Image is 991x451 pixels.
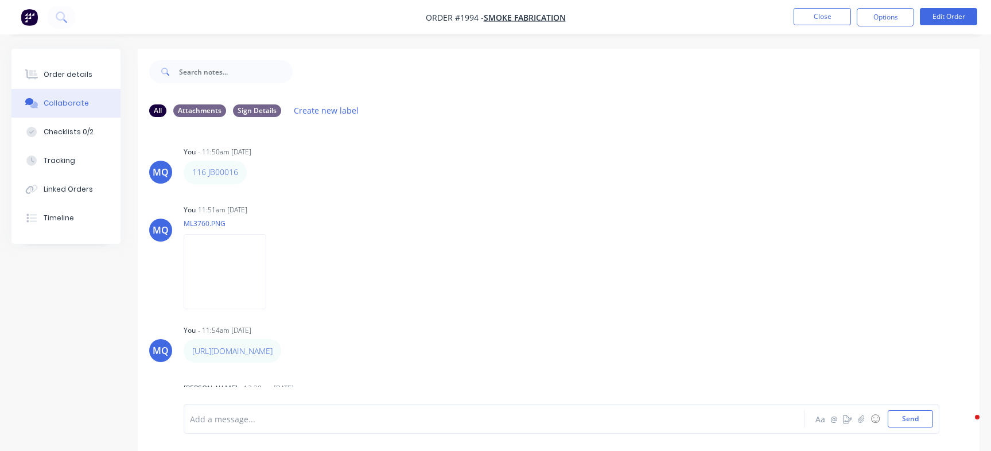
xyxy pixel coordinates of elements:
a: Smoke Fabrication [484,12,566,23]
div: MQ [153,165,169,179]
button: Close [794,8,851,25]
div: Attachments [173,104,226,117]
div: You [184,205,196,215]
div: [PERSON_NAME] [184,383,238,394]
iframe: Intercom live chat [952,412,980,440]
button: Options [857,8,914,26]
p: ML3760.PNG [184,219,278,228]
button: @ [827,412,841,426]
div: All [149,104,166,117]
button: Linked Orders [11,175,121,204]
button: ☺ [868,412,882,426]
div: Sign Details [233,104,281,117]
div: - 11:54am [DATE] [198,325,251,336]
button: Collaborate [11,89,121,118]
button: Timeline [11,204,121,232]
input: Search notes... [179,60,293,83]
div: Linked Orders [44,184,93,195]
div: - 11:50am [DATE] [198,147,251,157]
button: Tracking [11,146,121,175]
div: MQ [153,344,169,357]
button: Aa [813,412,827,426]
a: [URL][DOMAIN_NAME] [192,345,273,356]
div: Order details [44,69,92,80]
div: 11:51am [DATE] [198,205,247,215]
a: 116 JB00016 [192,166,238,177]
div: MQ [153,223,169,237]
span: Order #1994 - [426,12,484,23]
button: Edit Order [920,8,977,25]
div: Tracking [44,155,75,166]
div: Timeline [44,213,74,223]
div: Collaborate [44,98,89,108]
button: Send [888,410,933,427]
button: Create new label [288,103,365,118]
div: You [184,147,196,157]
div: You [184,325,196,336]
button: Checklists 0/2 [11,118,121,146]
div: Checklists 0/2 [44,127,94,137]
button: Order details [11,60,121,89]
div: - 12:29pm [DATE] [240,383,294,394]
img: Factory [21,9,38,26]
